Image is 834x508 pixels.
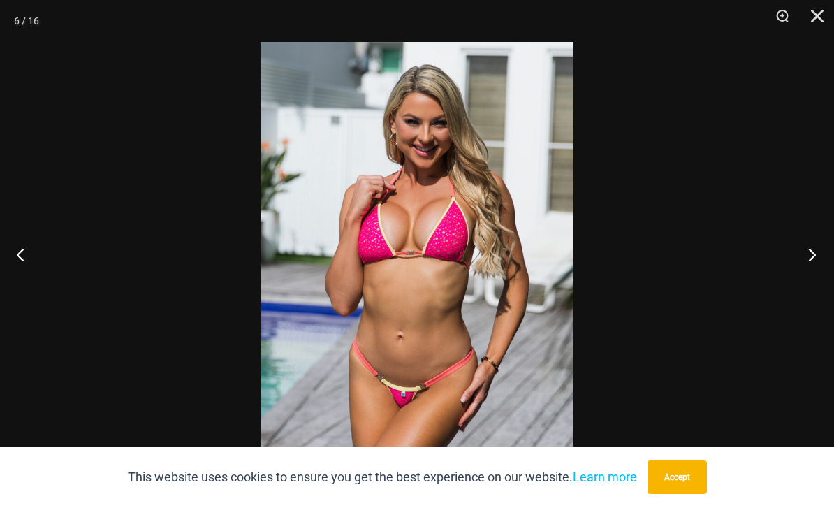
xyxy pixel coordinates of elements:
button: Accept [648,460,707,494]
p: This website uses cookies to ensure you get the best experience on our website. [128,467,637,488]
a: Learn more [573,470,637,484]
div: 6 / 16 [14,10,39,31]
button: Next [782,219,834,289]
